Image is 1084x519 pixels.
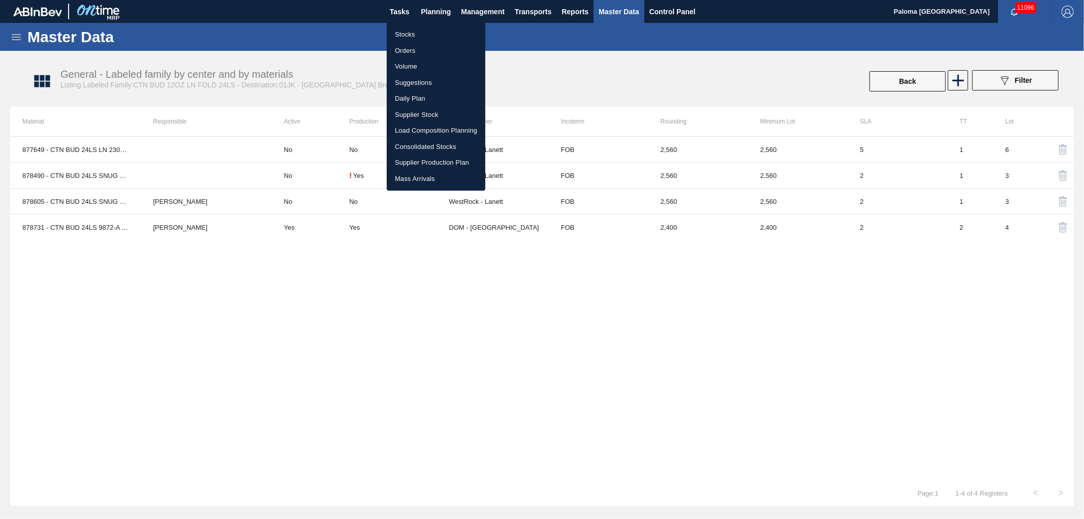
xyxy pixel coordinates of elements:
a: Daily Plan [387,90,485,107]
a: Mass Arrivals [387,171,485,187]
a: Supplier Production Plan [387,155,485,171]
a: Consolidated Stocks [387,139,485,155]
a: Suggestions [387,75,485,91]
a: Stocks [387,26,485,43]
a: Supplier Stock [387,107,485,123]
a: Volume [387,58,485,75]
a: Orders [387,43,485,59]
a: Load Composition Planning [387,123,485,139]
